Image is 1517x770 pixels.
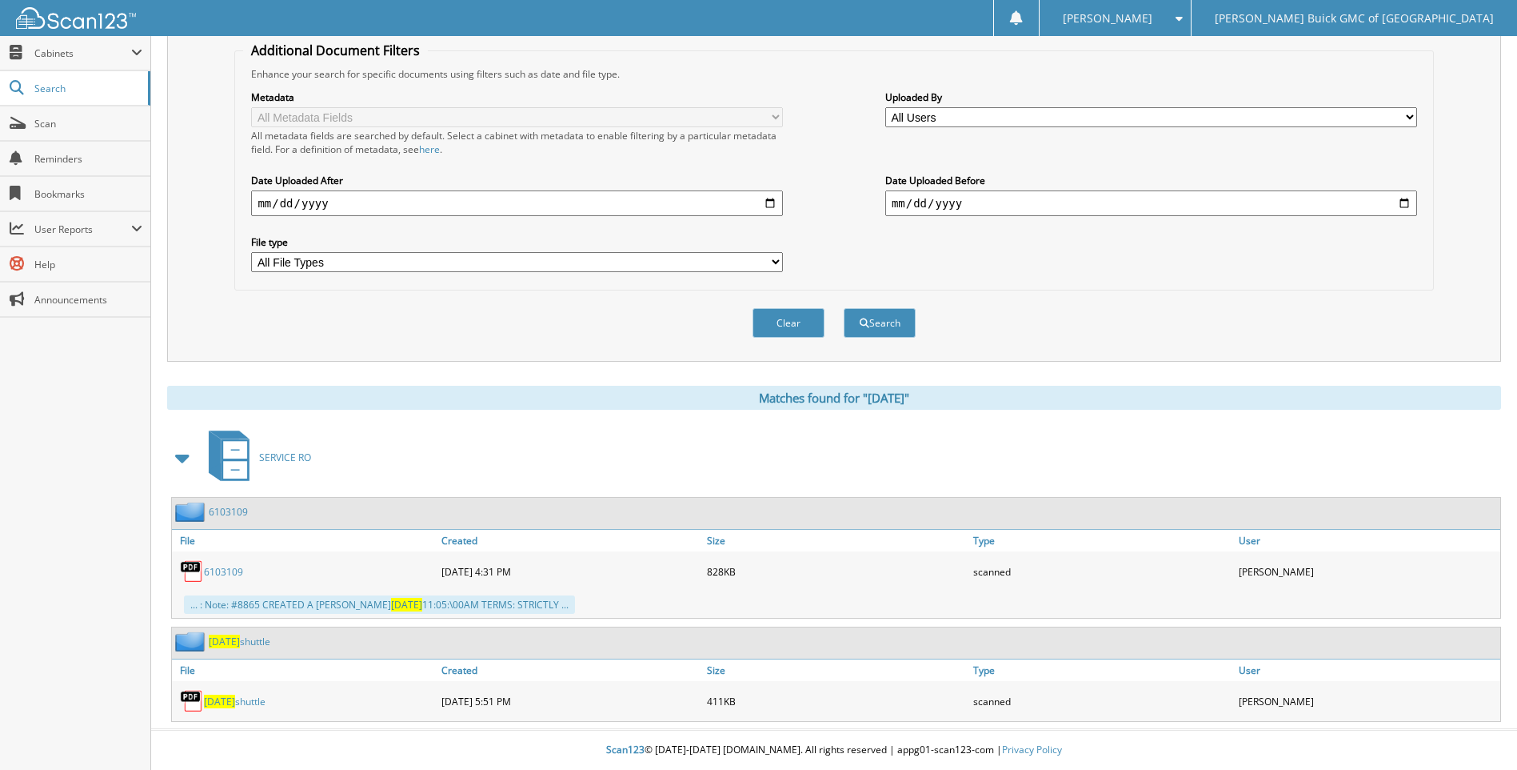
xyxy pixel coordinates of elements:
[34,46,131,60] span: Cabinets
[34,152,142,166] span: Reminders
[251,235,783,249] label: File type
[251,129,783,156] div: All metadata fields are searched by default. Select a cabinet with metadata to enable filtering b...
[703,660,968,681] a: Size
[606,743,645,756] span: Scan123
[204,695,235,708] span: [DATE]
[969,660,1235,681] a: Type
[437,555,703,588] div: [DATE] 4:31 PM
[243,67,1424,81] div: Enhance your search for specific documents using filters such as date and file type.
[34,293,142,307] span: Announcements
[969,555,1235,588] div: scanned
[419,142,440,156] a: here
[204,565,243,579] a: 6103109
[703,530,968,551] a: Size
[885,90,1417,104] label: Uploaded By
[753,308,824,338] button: Clear
[34,258,142,271] span: Help
[172,660,437,681] a: File
[1235,660,1500,681] a: User
[437,530,703,551] a: Created
[209,505,248,519] a: 6103109
[172,530,437,551] a: File
[703,685,968,717] div: 411KB
[16,7,136,29] img: scan123-logo-white.svg
[209,635,270,648] a: [DATE]shuttle
[251,190,783,216] input: start
[1235,685,1500,717] div: [PERSON_NAME]
[251,174,783,187] label: Date Uploaded After
[969,685,1235,717] div: scanned
[175,502,209,522] img: folder2.png
[1235,530,1500,551] a: User
[199,426,311,489] a: SERVICE RO
[437,685,703,717] div: [DATE] 5:51 PM
[1215,14,1494,23] span: [PERSON_NAME] Buick GMC of [GEOGRAPHIC_DATA]
[34,187,142,201] span: Bookmarks
[844,308,916,338] button: Search
[1235,555,1500,588] div: [PERSON_NAME]
[1002,743,1062,756] a: Privacy Policy
[703,555,968,588] div: 828KB
[251,90,783,104] label: Metadata
[885,190,1417,216] input: end
[969,530,1235,551] a: Type
[180,689,204,713] img: PDF.png
[885,174,1417,187] label: Date Uploaded Before
[184,596,575,614] div: ... : Note: #8865 CREATED A [PERSON_NAME] 11:05:\00AM TERMS: STRICTLY ...
[167,386,1501,410] div: Matches found for "[DATE]"
[34,223,131,236] span: User Reports
[180,559,204,584] img: PDF.png
[259,451,311,464] span: SERVICE RO
[175,632,209,652] img: folder2.png
[243,42,428,59] legend: Additional Document Filters
[391,598,422,612] span: [DATE]
[151,731,1517,770] div: © [DATE]-[DATE] [DOMAIN_NAME]. All rights reserved | appg01-scan123-com |
[34,117,142,130] span: Scan
[437,660,703,681] a: Created
[1063,14,1152,23] span: [PERSON_NAME]
[209,635,240,648] span: [DATE]
[34,82,140,95] span: Search
[1437,693,1517,770] iframe: Chat Widget
[204,695,265,708] a: [DATE]shuttle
